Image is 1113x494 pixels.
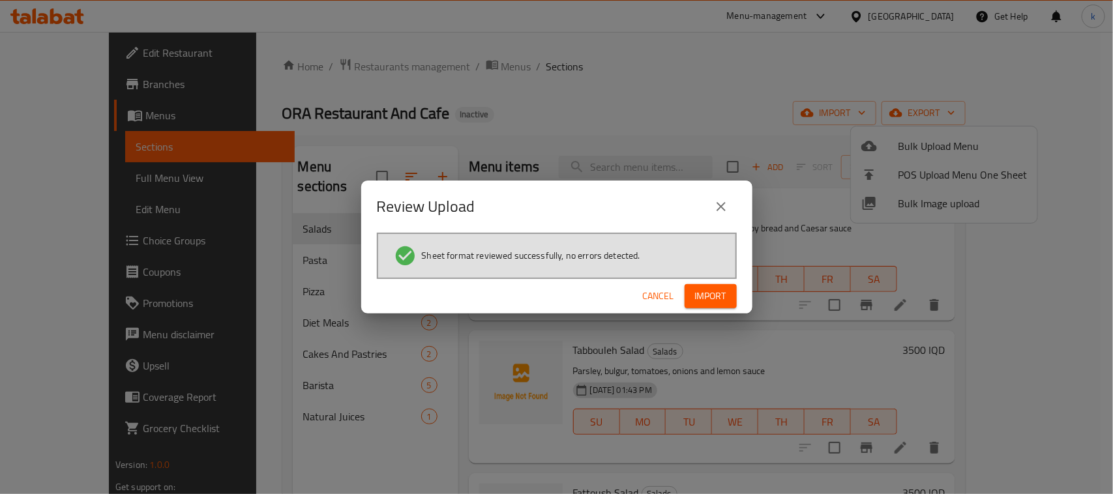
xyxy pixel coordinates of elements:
[377,196,475,217] h2: Review Upload
[685,284,737,308] button: Import
[643,288,674,304] span: Cancel
[695,288,726,304] span: Import
[705,191,737,222] button: close
[638,284,679,308] button: Cancel
[422,249,640,262] span: Sheet format reviewed successfully, no errors detected.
